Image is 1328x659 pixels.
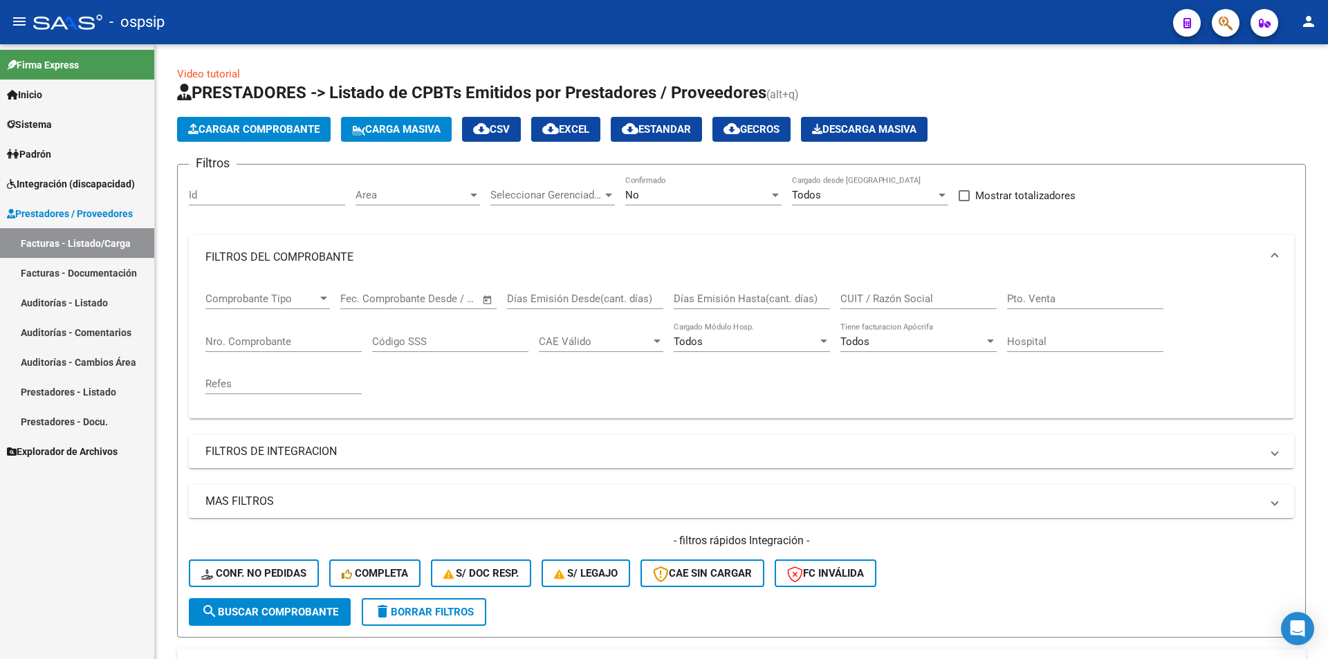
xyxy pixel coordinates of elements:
[205,494,1261,509] mat-panel-title: MAS FILTROS
[362,598,486,626] button: Borrar Filtros
[7,147,51,162] span: Padrón
[1300,13,1317,30] mat-icon: person
[189,598,351,626] button: Buscar Comprobante
[975,187,1076,204] span: Mostrar totalizadores
[340,293,396,305] input: Fecha inicio
[653,567,752,579] span: CAE SIN CARGAR
[840,335,869,348] span: Todos
[189,279,1294,418] div: FILTROS DEL COMPROBANTE
[443,567,519,579] span: S/ Doc Resp.
[723,123,780,136] span: Gecros
[542,559,630,587] button: S/ legajo
[542,123,589,136] span: EXCEL
[329,559,421,587] button: Completa
[462,117,521,142] button: CSV
[109,7,165,37] span: - ospsip
[640,559,764,587] button: CAE SIN CARGAR
[189,235,1294,279] mat-expansion-panel-header: FILTROS DEL COMPROBANTE
[7,117,52,132] span: Sistema
[341,117,452,142] button: Carga Masiva
[539,335,651,348] span: CAE Válido
[189,485,1294,518] mat-expansion-panel-header: MAS FILTROS
[374,606,474,618] span: Borrar Filtros
[787,567,864,579] span: FC Inválida
[205,250,1261,265] mat-panel-title: FILTROS DEL COMPROBANTE
[342,567,408,579] span: Completa
[177,68,240,80] a: Video tutorial
[7,176,135,192] span: Integración (discapacidad)
[205,293,317,305] span: Comprobante Tipo
[7,57,79,73] span: Firma Express
[356,189,468,201] span: Area
[792,189,821,201] span: Todos
[611,117,702,142] button: Estandar
[812,123,916,136] span: Descarga Masiva
[801,117,928,142] app-download-masive: Descarga masiva de comprobantes (adjuntos)
[189,435,1294,468] mat-expansion-panel-header: FILTROS DE INTEGRACION
[177,117,331,142] button: Cargar Comprobante
[554,567,618,579] span: S/ legajo
[766,88,799,101] span: (alt+q)
[480,292,496,308] button: Open calendar
[177,83,766,102] span: PRESTADORES -> Listado de CPBTs Emitidos por Prestadores / Proveedores
[473,123,510,136] span: CSV
[1281,612,1314,645] div: Open Intercom Messenger
[7,444,118,459] span: Explorador de Archivos
[7,87,42,102] span: Inicio
[352,123,441,136] span: Carga Masiva
[189,559,319,587] button: Conf. no pedidas
[7,206,133,221] span: Prestadores / Proveedores
[622,120,638,137] mat-icon: cloud_download
[431,559,532,587] button: S/ Doc Resp.
[801,117,928,142] button: Descarga Masiva
[201,603,218,620] mat-icon: search
[189,533,1294,548] h4: - filtros rápidos Integración -
[531,117,600,142] button: EXCEL
[201,567,306,579] span: Conf. no pedidas
[409,293,476,305] input: Fecha fin
[11,13,28,30] mat-icon: menu
[201,606,338,618] span: Buscar Comprobante
[625,189,639,201] span: No
[473,120,490,137] mat-icon: cloud_download
[490,189,602,201] span: Seleccionar Gerenciador
[188,123,320,136] span: Cargar Comprobante
[189,154,237,173] h3: Filtros
[622,123,691,136] span: Estandar
[674,335,703,348] span: Todos
[775,559,876,587] button: FC Inválida
[374,603,391,620] mat-icon: delete
[712,117,791,142] button: Gecros
[723,120,740,137] mat-icon: cloud_download
[542,120,559,137] mat-icon: cloud_download
[205,444,1261,459] mat-panel-title: FILTROS DE INTEGRACION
